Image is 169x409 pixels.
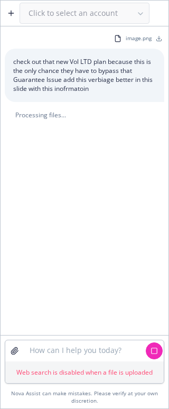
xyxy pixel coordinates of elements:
[5,390,164,404] div: Nova Assist can make mistakes. Please verify at your own discretion.
[13,57,156,94] p: check out that new Vol LTD plan because this is the only chance they have to bypass that Guarante...
[3,5,20,22] button: Create a new chat
[112,33,164,44] button: image.png
[126,35,152,42] span: image.png
[10,368,159,377] p: Web search is disabled when a file is uploaded
[5,110,77,119] div: Processing files...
